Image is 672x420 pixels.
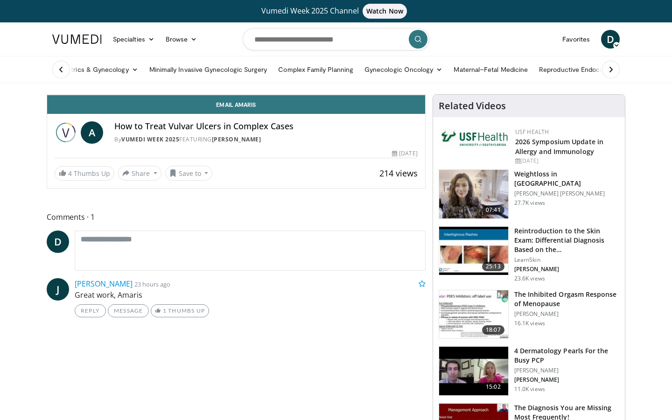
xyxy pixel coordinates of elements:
img: 283c0f17-5e2d-42ba-a87c-168d447cdba4.150x105_q85_crop-smart_upscale.jpg [439,290,508,339]
a: Minimally Invasive Gynecologic Surgery [144,60,273,79]
p: LearnSkin [514,256,619,264]
a: 1 Thumbs Up [151,304,209,317]
small: 23 hours ago [134,280,170,288]
h4: Related Videos [439,100,506,112]
a: 07:41 Weightloss in [GEOGRAPHIC_DATA] [PERSON_NAME] [PERSON_NAME] 27.7K views [439,169,619,219]
span: 1 [163,307,167,314]
img: 6ba8804a-8538-4002-95e7-a8f8012d4a11.png.150x105_q85_autocrop_double_scale_upscale_version-0.2.jpg [441,128,511,148]
a: A [81,121,103,144]
span: Comments 1 [47,211,426,223]
img: VuMedi Logo [52,35,102,44]
h3: Reintroduction to the Skin Exam: Differential Diagnosis Based on the… [514,226,619,254]
a: Vumedi Week 2025 ChannelWatch Now [54,4,618,19]
p: 23.6K views [514,275,545,282]
span: Watch Now [363,4,407,19]
p: [PERSON_NAME] [PERSON_NAME] [514,190,619,197]
span: 214 views [379,168,418,179]
a: Reply [75,304,106,317]
a: Email Amaris [47,95,425,114]
p: [PERSON_NAME] [514,310,619,318]
h3: The Inhibited Orgasm Response of Menopause [514,290,619,308]
p: 11.0K views [514,385,545,393]
img: Vumedi Week 2025 [55,121,77,144]
a: Complex Family Planning [273,60,359,79]
a: Gynecologic Oncology [359,60,448,79]
a: Specialties [107,30,160,49]
img: 04c704bc-886d-4395-b463-610399d2ca6d.150x105_q85_crop-smart_upscale.jpg [439,347,508,395]
a: Favorites [557,30,595,49]
a: Message [108,304,149,317]
a: D [47,231,69,253]
p: [PERSON_NAME] [514,367,619,374]
p: Great work, Amaris [75,289,426,301]
a: 2026 Symposium Update in Allergy and Immunology [515,137,603,156]
span: 25:13 [482,262,504,271]
a: [PERSON_NAME] [75,279,133,289]
span: 18:07 [482,325,504,335]
a: 4 Thumbs Up [55,166,114,181]
a: 18:07 The Inhibited Orgasm Response of Menopause [PERSON_NAME] 16.1K views [439,290,619,339]
h3: Weightloss in [GEOGRAPHIC_DATA] [514,169,619,188]
p: 27.7K views [514,199,545,207]
a: 25:13 Reintroduction to the Skin Exam: Differential Diagnosis Based on the… LearnSkin [PERSON_NAM... [439,226,619,282]
h3: 4 Dermatology Pearls For the Busy PCP [514,346,619,365]
div: By FEATURING [114,135,418,144]
a: Obstetrics & Gynecology [47,60,144,79]
span: 4 [68,169,72,178]
h4: How to Treat Vulvar Ulcers in Complex Cases [114,121,418,132]
div: [DATE] [515,157,617,165]
p: [PERSON_NAME] [514,266,619,273]
img: 9983fed1-7565-45be-8934-aef1103ce6e2.150x105_q85_crop-smart_upscale.jpg [439,170,508,218]
a: 15:02 4 Dermatology Pearls For the Busy PCP [PERSON_NAME] [PERSON_NAME] 11.0K views [439,346,619,396]
div: [DATE] [392,149,417,158]
button: Save to [165,166,213,181]
input: Search topics, interventions [243,28,429,50]
a: Maternal–Fetal Medicine [448,60,533,79]
a: D [601,30,620,49]
p: [PERSON_NAME] [514,376,619,384]
span: 15:02 [482,382,504,392]
a: Vumedi Week 2025 [121,135,179,143]
span: 07:41 [482,205,504,215]
a: USF Health [515,128,549,136]
a: J [47,278,69,301]
a: [PERSON_NAME] [212,135,261,143]
img: 022c50fb-a848-4cac-a9d8-ea0906b33a1b.150x105_q85_crop-smart_upscale.jpg [439,227,508,275]
button: Share [118,166,161,181]
p: 16.1K views [514,320,545,327]
a: Browse [160,30,203,49]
